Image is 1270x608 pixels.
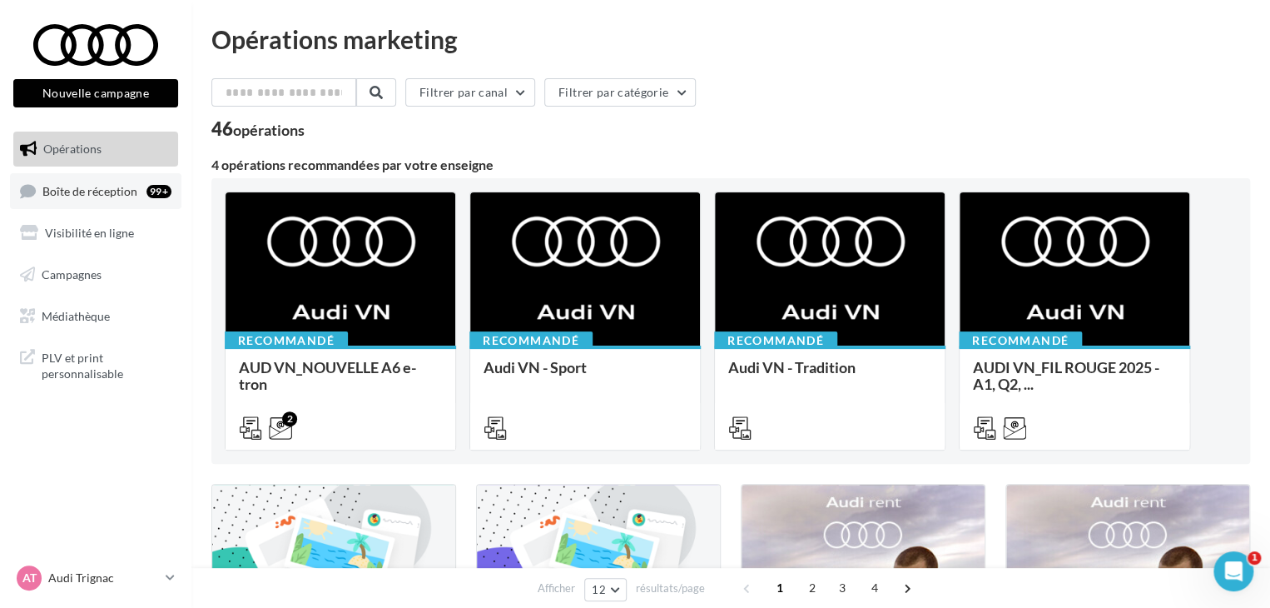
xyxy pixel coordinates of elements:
span: 2 [799,575,826,601]
span: Opérations [43,142,102,156]
button: 12 [584,578,627,601]
span: Visibilité en ligne [45,226,134,240]
span: PLV et print personnalisable [42,346,171,382]
span: Campagnes [42,267,102,282]
button: Filtrer par canal [405,78,535,107]
span: 1 [1248,551,1261,565]
div: Recommandé [469,331,593,350]
span: Boîte de réception [42,183,137,197]
a: Opérations [10,132,181,167]
span: 12 [592,583,606,596]
span: AT [22,570,37,586]
a: PLV et print personnalisable [10,340,181,389]
span: Afficher [538,581,575,596]
a: Boîte de réception99+ [10,173,181,209]
span: Audi VN - Tradition [728,358,856,376]
div: 99+ [146,185,171,198]
a: Visibilité en ligne [10,216,181,251]
p: Audi Trignac [48,570,159,586]
span: 3 [829,575,856,601]
span: résultats/page [636,581,705,596]
span: AUDI VN_FIL ROUGE 2025 - A1, Q2, ... [973,358,1159,393]
button: Filtrer par catégorie [544,78,696,107]
div: 2 [282,411,297,426]
div: Recommandé [714,331,837,350]
div: 4 opérations recommandées par votre enseigne [211,158,1250,172]
a: Campagnes [10,257,181,292]
div: opérations [233,122,305,137]
div: Recommandé [959,331,1082,350]
button: Nouvelle campagne [13,79,178,107]
span: 1 [766,575,793,601]
div: 46 [211,120,305,138]
span: Audi VN - Sport [484,358,587,376]
span: 4 [861,575,888,601]
div: Opérations marketing [211,27,1250,52]
a: Médiathèque [10,299,181,334]
div: Recommandé [225,331,348,350]
iframe: Intercom live chat [1213,551,1253,591]
span: Médiathèque [42,308,110,322]
span: AUD VN_NOUVELLE A6 e-tron [239,358,416,393]
a: AT Audi Trignac [13,562,178,594]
